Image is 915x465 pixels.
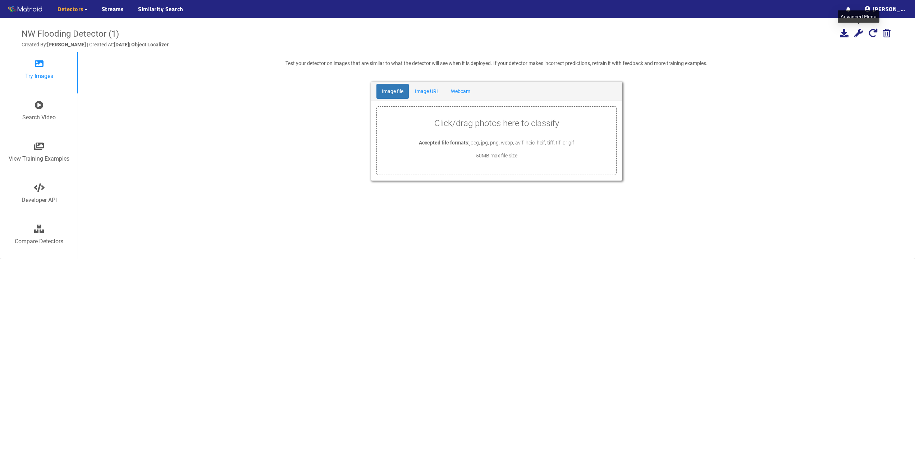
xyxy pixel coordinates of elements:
[377,152,616,160] p: 50MB max file size
[376,84,409,99] a: Image file
[131,42,169,47] span: Object Localizer
[410,84,445,99] a: Image URL
[22,41,169,49] p: Created By: | Created At: |
[58,5,84,13] span: Detectors
[22,113,56,122] p: Search Video
[445,84,476,99] a: Webcam
[25,72,53,80] p: Try Images
[22,29,119,39] span: NW Flooding Detector (1)
[114,42,129,47] span: [DATE]
[838,10,879,23] div: Advanced Menu
[47,42,87,47] span: [PERSON_NAME]
[377,117,616,130] p: Click/drag photos here to classify
[78,52,915,74] div: Test your detector on images that are similar to what the detector will see when it is deployed. ...
[9,154,69,163] p: View Training Examples
[138,5,183,13] a: Similarity Search
[7,4,43,15] img: Matroid logo
[470,140,574,146] span: jpeg, jpg, png, webp, avif, heic, heif, tiff, tif, or gif
[419,140,470,146] span: Accepted file formats:
[22,195,57,204] p: Developer API
[15,237,63,246] p: Compare Detectors
[102,5,124,13] a: Streams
